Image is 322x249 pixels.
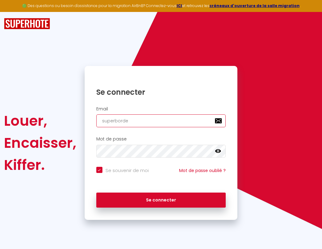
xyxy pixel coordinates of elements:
[96,193,226,208] button: Se connecter
[179,167,226,174] a: Mot de passe oublié ?
[4,110,76,132] div: Louer,
[96,136,226,142] h2: Mot de passe
[209,3,300,8] a: créneaux d'ouverture de la salle migration
[96,114,226,127] input: Ton Email
[5,2,23,21] button: Ouvrir le widget de chat LiveChat
[177,3,182,8] a: ICI
[4,154,76,176] div: Kiffer.
[96,106,226,112] h2: Email
[4,132,76,154] div: Encaisser,
[96,87,226,97] h1: Se connecter
[4,18,50,29] img: SuperHote logo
